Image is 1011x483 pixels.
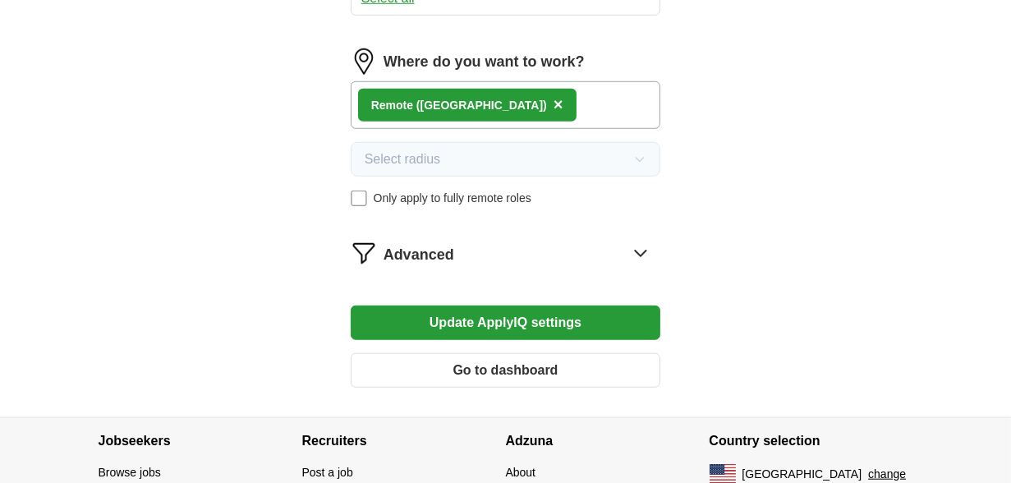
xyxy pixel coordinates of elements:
[351,48,377,75] img: location.png
[710,418,913,464] h4: Country selection
[868,466,906,483] button: change
[554,95,563,113] span: ×
[374,190,531,207] span: Only apply to fully remote roles
[351,353,661,388] button: Go to dashboard
[351,191,367,207] input: Only apply to fully remote roles
[742,466,862,483] span: [GEOGRAPHIC_DATA]
[351,142,661,177] button: Select radius
[371,97,547,114] div: Remote ([GEOGRAPHIC_DATA])
[384,244,454,266] span: Advanced
[506,466,536,479] a: About
[351,240,377,266] img: filter
[384,51,585,73] label: Where do you want to work?
[365,149,441,169] span: Select radius
[99,466,161,479] a: Browse jobs
[554,93,563,117] button: ×
[302,466,353,479] a: Post a job
[351,306,661,340] button: Update ApplyIQ settings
